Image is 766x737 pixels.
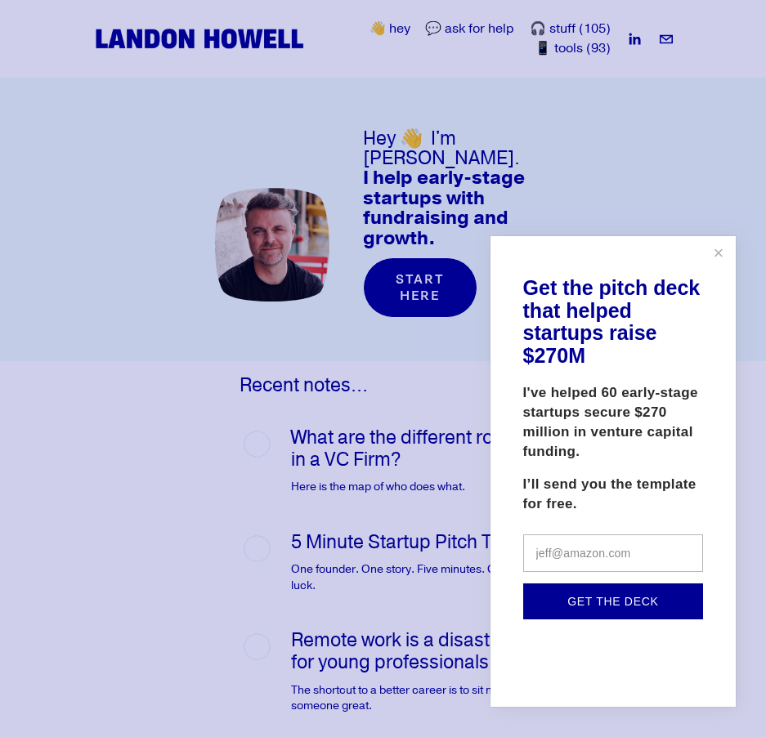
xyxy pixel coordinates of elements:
[567,595,658,608] span: Get the deck
[704,239,732,267] a: Close
[523,383,703,461] p: I've helped 60 early-stage startups secure $270 million in venture capital funding.
[523,277,703,367] h1: Get the pitch deck that helped startups raise $270M
[523,534,703,572] input: jeff@amazon.com
[523,475,703,514] p: I’ll send you the template for free.
[523,583,703,619] button: Get the deck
